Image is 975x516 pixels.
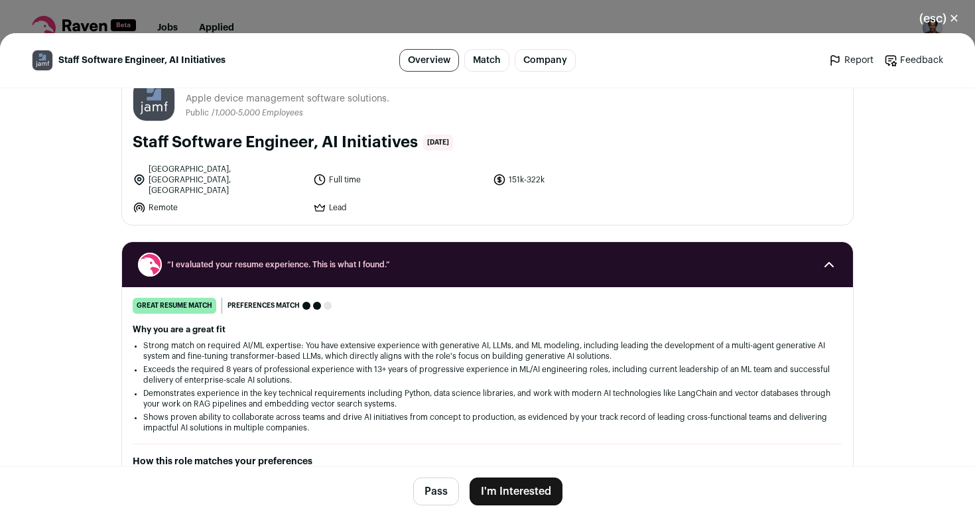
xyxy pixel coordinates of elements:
span: [DATE] [423,135,453,151]
li: Strong match on required AI/ML expertise: You have extensive experience with generative AI, LLMs,... [143,340,832,361]
li: Lead [313,201,486,214]
li: Exceeds the required 8 years of professional experience with 13+ years of progressive experience ... [143,364,832,385]
button: I'm Interested [470,478,562,505]
a: Feedback [884,54,943,67]
div: great resume match [133,298,216,314]
li: / [212,108,303,118]
a: Report [828,54,874,67]
li: Full time [313,164,486,196]
li: Public [186,108,212,118]
h2: How this role matches your preferences [133,455,842,468]
h2: Why you are a great fit [133,324,842,335]
h1: Staff Software Engineer, AI Initiatives [133,132,418,153]
li: Demonstrates experience in the key technical requirements including Python, data science librarie... [143,388,832,409]
a: Company [515,49,576,72]
button: Close modal [903,4,975,33]
span: Preferences match [227,299,300,312]
img: 43c6c8703b39896e111984ec023d5ea05a1168e5614143cb1aee6c250d267bc1.jpg [32,50,52,70]
img: 43c6c8703b39896e111984ec023d5ea05a1168e5614143cb1aee6c250d267bc1.jpg [133,80,174,121]
li: 151k-322k [493,164,665,196]
a: Overview [399,49,459,72]
span: Staff Software Engineer, AI Initiatives [58,54,226,67]
li: Remote [133,201,305,214]
li: [GEOGRAPHIC_DATA], [GEOGRAPHIC_DATA], [GEOGRAPHIC_DATA] [133,164,305,196]
span: 1,000-5,000 Employees [215,109,303,117]
span: Apple device management software solutions. [186,92,389,105]
li: Shows proven ability to collaborate across teams and drive AI initiatives from concept to product... [143,412,832,433]
span: “I evaluated your resume experience. This is what I found.” [167,259,808,270]
a: Match [464,49,509,72]
button: Pass [413,478,459,505]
